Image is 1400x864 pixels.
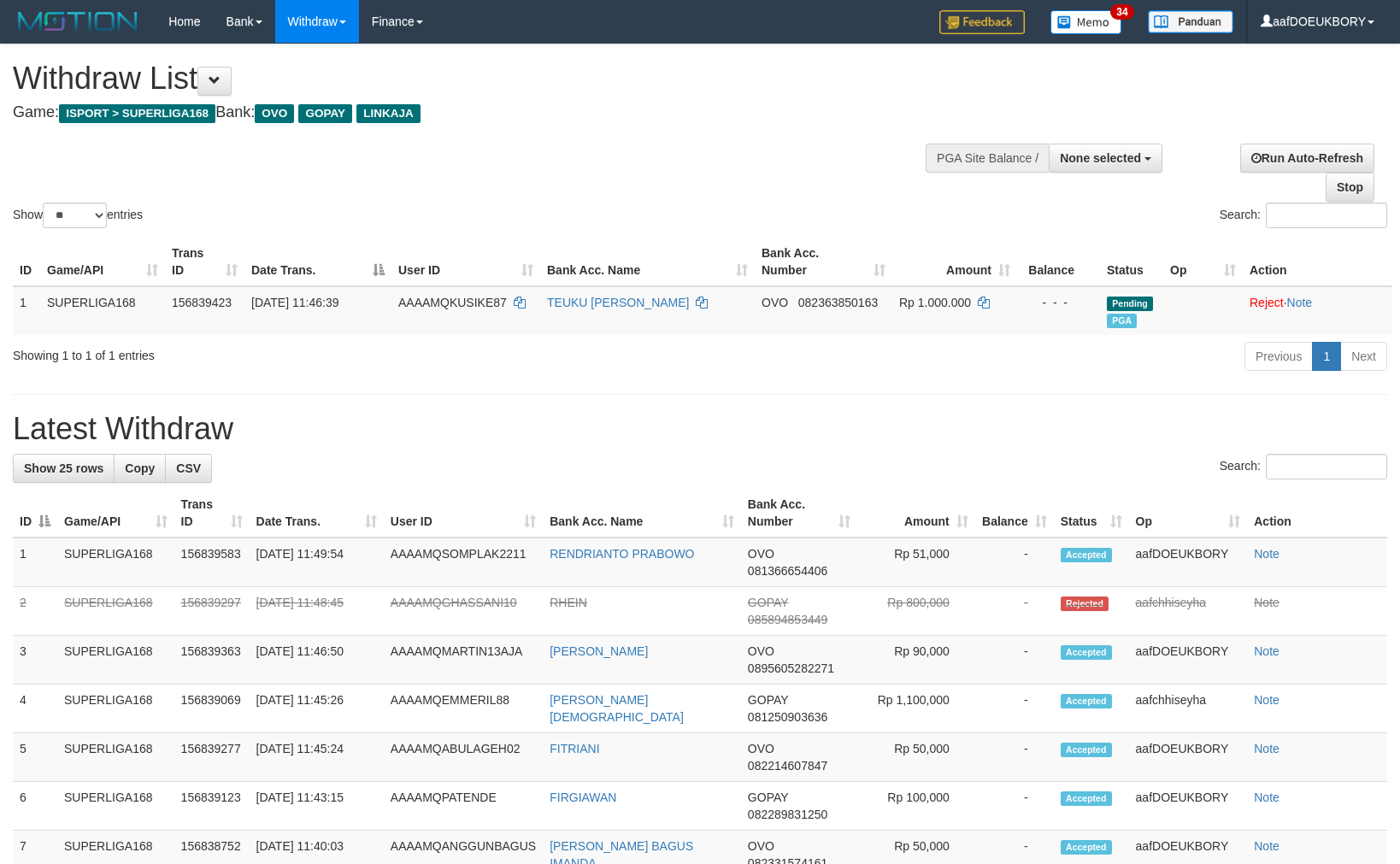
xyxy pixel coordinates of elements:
a: Note [1254,596,1279,609]
td: AAAAMQEMMERIL88 [384,685,543,733]
th: User ID: activate to sort column ascending [384,489,543,538]
img: Feedback.jpg [939,10,1025,34]
span: OVO [748,742,774,755]
span: Copy 082214607847 to clipboard [748,759,827,773]
a: Previous [1244,342,1313,371]
td: 156839123 [174,782,250,831]
th: Op: activate to sort column ascending [1163,238,1243,286]
span: 34 [1110,4,1133,20]
h1: Latest Withdraw [13,412,1387,446]
td: 5 [13,733,57,782]
td: aafchhiseyha [1129,587,1248,636]
a: FITRIANI [550,742,599,755]
td: - [975,587,1054,636]
a: Note [1254,839,1279,853]
a: Next [1340,342,1387,371]
span: Copy 0895605282271 to clipboard [748,661,834,675]
button: None selected [1049,144,1162,173]
td: SUPERLIGA168 [57,587,174,636]
input: Search: [1266,454,1387,479]
span: AAAAMQKUSIKE87 [398,296,507,309]
span: Accepted [1061,645,1112,660]
td: 1 [13,538,57,587]
td: 4 [13,685,57,733]
a: [PERSON_NAME][DEMOGRAPHIC_DATA] [550,693,684,724]
td: 156839363 [174,636,250,685]
a: Note [1287,296,1313,309]
td: 1 [13,286,40,335]
img: Button%20Memo.svg [1050,10,1122,34]
a: TEUKU [PERSON_NAME] [547,296,689,309]
label: Search: [1220,203,1387,228]
span: None selected [1060,151,1141,165]
span: CSV [176,461,201,475]
td: Rp 1,100,000 [857,685,974,733]
td: Rp 90,000 [857,636,974,685]
td: [DATE] 11:45:24 [250,733,384,782]
a: Note [1254,693,1279,707]
span: Accepted [1061,743,1112,757]
th: Game/API: activate to sort column ascending [57,489,174,538]
span: GOPAY [748,596,788,609]
th: Status: activate to sort column ascending [1054,489,1129,538]
td: SUPERLIGA168 [57,685,174,733]
span: Copy 081366654406 to clipboard [748,564,827,578]
td: Rp 51,000 [857,538,974,587]
th: Date Trans.: activate to sort column descending [244,238,391,286]
div: PGA Site Balance / [926,144,1049,173]
a: Stop [1326,173,1374,202]
td: [DATE] 11:49:54 [250,538,384,587]
span: GOPAY [748,693,788,707]
a: Note [1254,547,1279,561]
a: RHEIN [550,596,587,609]
th: Game/API: activate to sort column ascending [40,238,165,286]
span: Marked by aafchhiseyha [1107,314,1137,328]
th: Trans ID: activate to sort column ascending [165,238,244,286]
a: FIRGIAWAN [550,791,616,804]
span: OVO [748,644,774,658]
td: · [1243,286,1392,335]
td: AAAAMQGHASSANI10 [384,587,543,636]
th: Trans ID: activate to sort column ascending [174,489,250,538]
span: Rp 1.000.000 [899,296,971,309]
span: Copy 085894853449 to clipboard [748,613,827,626]
td: - [975,782,1054,831]
a: Copy [114,454,166,483]
td: aafDOEUKBORY [1129,636,1248,685]
td: SUPERLIGA168 [57,636,174,685]
input: Search: [1266,203,1387,228]
span: 156839423 [172,296,232,309]
span: OVO [762,296,788,309]
a: RENDRIANTO PRABOWO [550,547,694,561]
td: AAAAMQSOMPLAK2211 [384,538,543,587]
th: Bank Acc. Name: activate to sort column ascending [540,238,755,286]
label: Show entries [13,203,143,228]
span: Copy [125,461,155,475]
a: CSV [165,454,212,483]
span: GOPAY [298,104,352,123]
td: - [975,685,1054,733]
th: Balance [1017,238,1100,286]
th: Action [1247,489,1387,538]
span: Pending [1107,297,1153,311]
td: [DATE] 11:48:45 [250,587,384,636]
td: 3 [13,636,57,685]
th: Action [1243,238,1392,286]
span: Copy 081250903636 to clipboard [748,710,827,724]
td: SUPERLIGA168 [57,733,174,782]
span: Accepted [1061,791,1112,806]
td: - [975,636,1054,685]
h4: Game: Bank: [13,104,916,121]
img: MOTION_logo.png [13,9,143,34]
td: [DATE] 11:46:50 [250,636,384,685]
th: Amount: activate to sort column ascending [857,489,974,538]
th: Balance: activate to sort column ascending [975,489,1054,538]
div: - - - [1024,294,1093,311]
td: 6 [13,782,57,831]
td: Rp 100,000 [857,782,974,831]
th: Bank Acc. Number: activate to sort column ascending [755,238,892,286]
th: Op: activate to sort column ascending [1129,489,1248,538]
th: Amount: activate to sort column ascending [892,238,1017,286]
span: Copy 082363850163 to clipboard [798,296,878,309]
th: Date Trans.: activate to sort column ascending [250,489,384,538]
